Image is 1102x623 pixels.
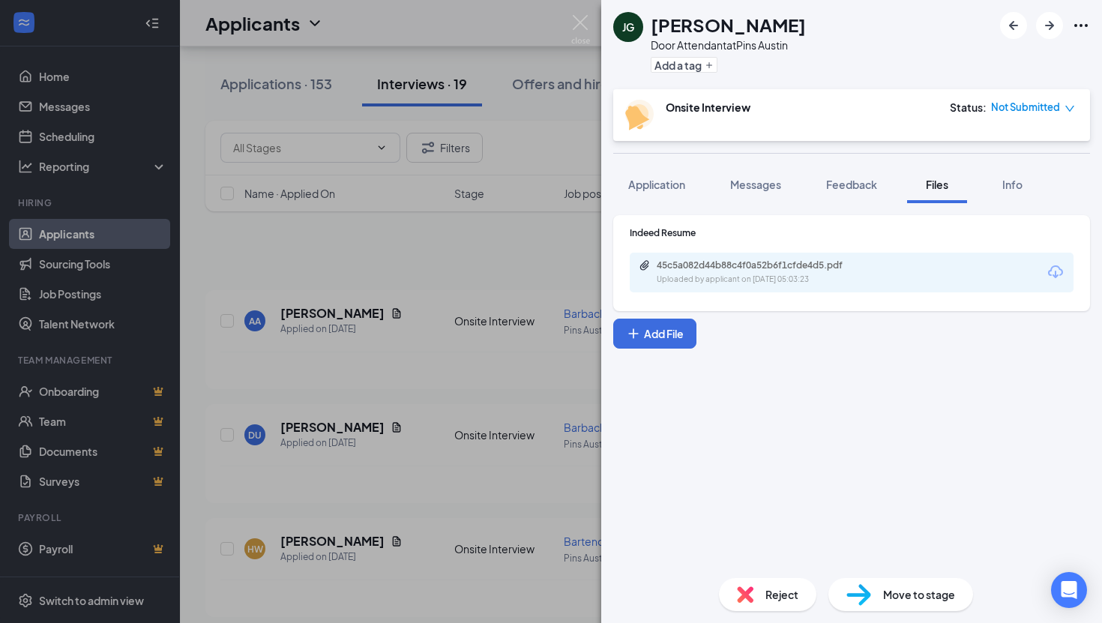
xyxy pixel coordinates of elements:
button: PlusAdd a tag [651,57,717,73]
svg: ArrowLeftNew [1005,16,1023,34]
button: Add FilePlus [613,319,696,349]
div: Door Attendant at Pins Austin [651,37,806,52]
h1: [PERSON_NAME] [651,12,806,37]
svg: Plus [705,61,714,70]
div: 45c5a082d44b88c4f0a52b6f1cfde4d5.pdf [657,259,867,271]
span: Move to stage [883,586,955,603]
svg: ArrowRight [1041,16,1059,34]
span: Info [1002,178,1023,191]
svg: Download [1047,263,1065,281]
span: Feedback [826,178,877,191]
svg: Ellipses [1072,16,1090,34]
div: Uploaded by applicant on [DATE] 05:03:23 [657,274,882,286]
a: Paperclip45c5a082d44b88c4f0a52b6f1cfde4d5.pdfUploaded by applicant on [DATE] 05:03:23 [639,259,882,286]
button: ArrowLeftNew [1000,12,1027,39]
span: Not Submitted [991,100,1060,115]
span: Reject [765,586,798,603]
div: Indeed Resume [630,226,1074,239]
span: down [1065,103,1075,114]
svg: Paperclip [639,259,651,271]
span: Files [926,178,948,191]
div: Open Intercom Messenger [1051,572,1087,608]
b: Onsite Interview [666,100,750,114]
div: JG [622,19,634,34]
span: Messages [730,178,781,191]
span: Application [628,178,685,191]
div: Status : [950,100,987,115]
button: ArrowRight [1036,12,1063,39]
svg: Plus [626,326,641,341]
